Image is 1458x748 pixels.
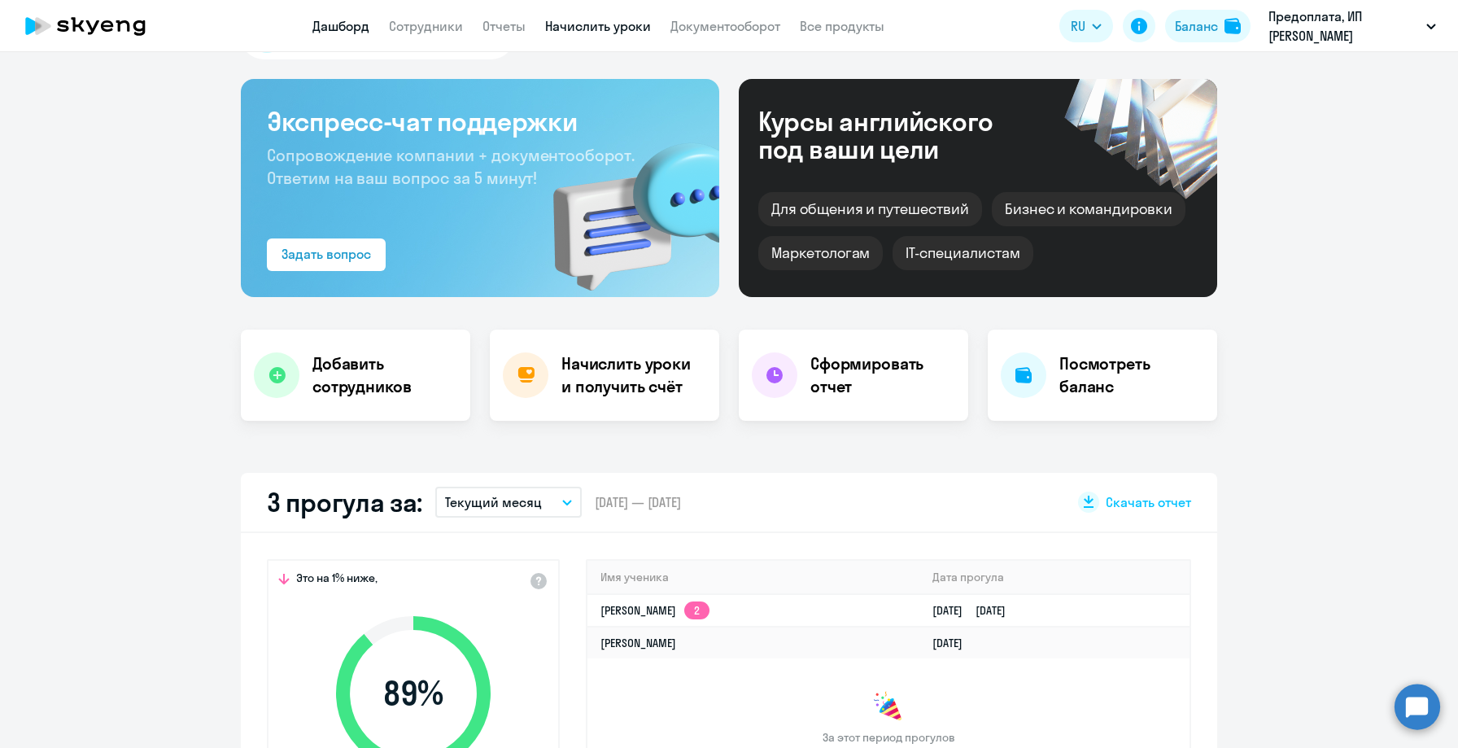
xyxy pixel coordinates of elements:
[1059,352,1204,398] h4: Посмотреть баланс
[267,105,693,138] h3: Экспресс-чат поддержки
[435,487,582,518] button: Текущий месяц
[282,244,371,264] div: Задать вопрос
[1071,16,1085,36] span: RU
[758,236,883,270] div: Маркетологам
[595,493,681,511] span: [DATE] — [DATE]
[1260,7,1444,46] button: Предоплата, ИП [PERSON_NAME]
[561,352,703,398] h4: Начислить уроки и получить счёт
[992,192,1185,226] div: Бизнес и командировки
[758,192,982,226] div: Для общения и путешествий
[1165,10,1251,42] button: Балансbalance
[810,352,955,398] h4: Сформировать отчет
[267,238,386,271] button: Задать вопрос
[312,18,369,34] a: Дашборд
[872,691,905,724] img: congrats
[389,18,463,34] a: Сотрудники
[1106,493,1191,511] span: Скачать отчет
[320,674,507,713] span: 89 %
[445,492,542,512] p: Текущий месяц
[1224,18,1241,34] img: balance
[932,603,1019,618] a: [DATE][DATE]
[267,486,422,518] h2: 3 прогула за:
[545,18,651,34] a: Начислить уроки
[530,114,719,297] img: bg-img
[1059,10,1113,42] button: RU
[267,145,635,188] span: Сопровождение компании + документооборот. Ответим на ваш вопрос за 5 минут!
[919,561,1190,594] th: Дата прогула
[1268,7,1420,46] p: Предоплата, ИП [PERSON_NAME]
[296,571,378,590] span: Это на 1% ниже,
[758,107,1037,163] div: Курсы английского под ваши цели
[312,352,457,398] h4: Добавить сотрудников
[482,18,526,34] a: Отчеты
[670,18,780,34] a: Документооборот
[600,636,676,650] a: [PERSON_NAME]
[587,561,919,594] th: Имя ученика
[684,601,709,619] app-skyeng-badge: 2
[800,18,884,34] a: Все продукты
[600,603,709,618] a: [PERSON_NAME]2
[932,636,976,650] a: [DATE]
[1175,16,1218,36] div: Баланс
[893,236,1032,270] div: IT-специалистам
